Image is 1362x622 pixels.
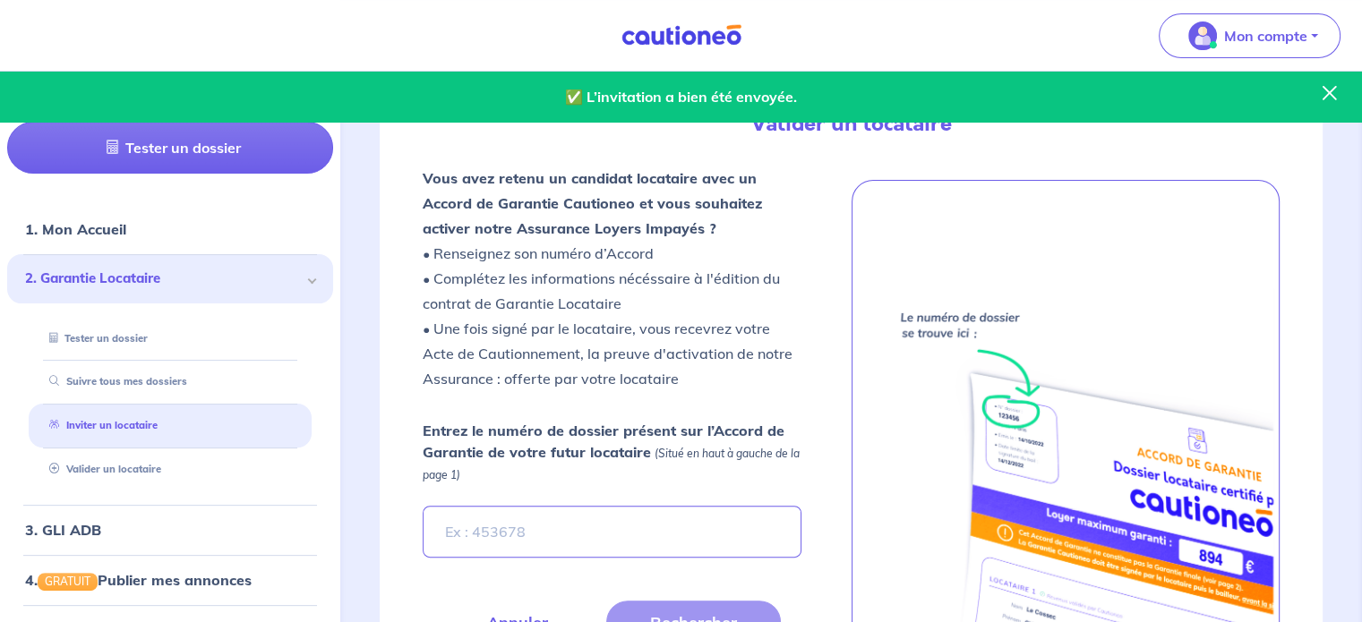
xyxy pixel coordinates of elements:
[25,269,302,290] span: 2. Garantie Locataire
[1188,21,1217,50] img: illu_account_valid_menu.svg
[25,521,101,539] a: 3. GLI ADB
[423,447,800,481] em: (Situé en haut à gauche de la page 1)
[42,332,148,345] a: Tester un dossier
[631,111,1070,137] h4: Valider un locataire
[7,123,333,175] a: Tester un dossier
[25,221,126,239] a: 1. Mon Accueil
[423,166,801,391] p: • Renseignez son numéro d’Accord • Complétez les informations nécéssaire à l'édition du contrat d...
[7,255,333,304] div: 2. Garantie Locataire
[614,24,749,47] img: Cautioneo
[1159,13,1341,58] button: illu_account_valid_menu.svgMon compte
[29,368,312,397] div: Suivre tous mes dossiers
[423,422,784,461] strong: Entrez le numéro de dossier présent sur l’Accord de Garantie de votre futur locataire
[29,412,312,441] div: Inviter un locataire
[42,376,187,388] a: Suivre tous mes dossiers
[7,562,333,598] div: 4.GRATUITPublier mes annonces
[1224,25,1307,47] p: Mon compte
[29,456,312,485] div: Valider un locataire
[25,571,252,589] a: 4.GRATUITPublier mes annonces
[423,506,801,558] input: Ex : 453678
[42,464,161,476] a: Valider un locataire
[423,169,762,237] strong: Vous avez retenu un candidat locataire avec un Accord de Garantie Cautioneo et vous souhaitez act...
[7,512,333,548] div: 3. GLI ADB
[42,420,158,432] a: Inviter un locataire
[29,324,312,354] div: Tester un dossier
[7,212,333,248] div: 1. Mon Accueil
